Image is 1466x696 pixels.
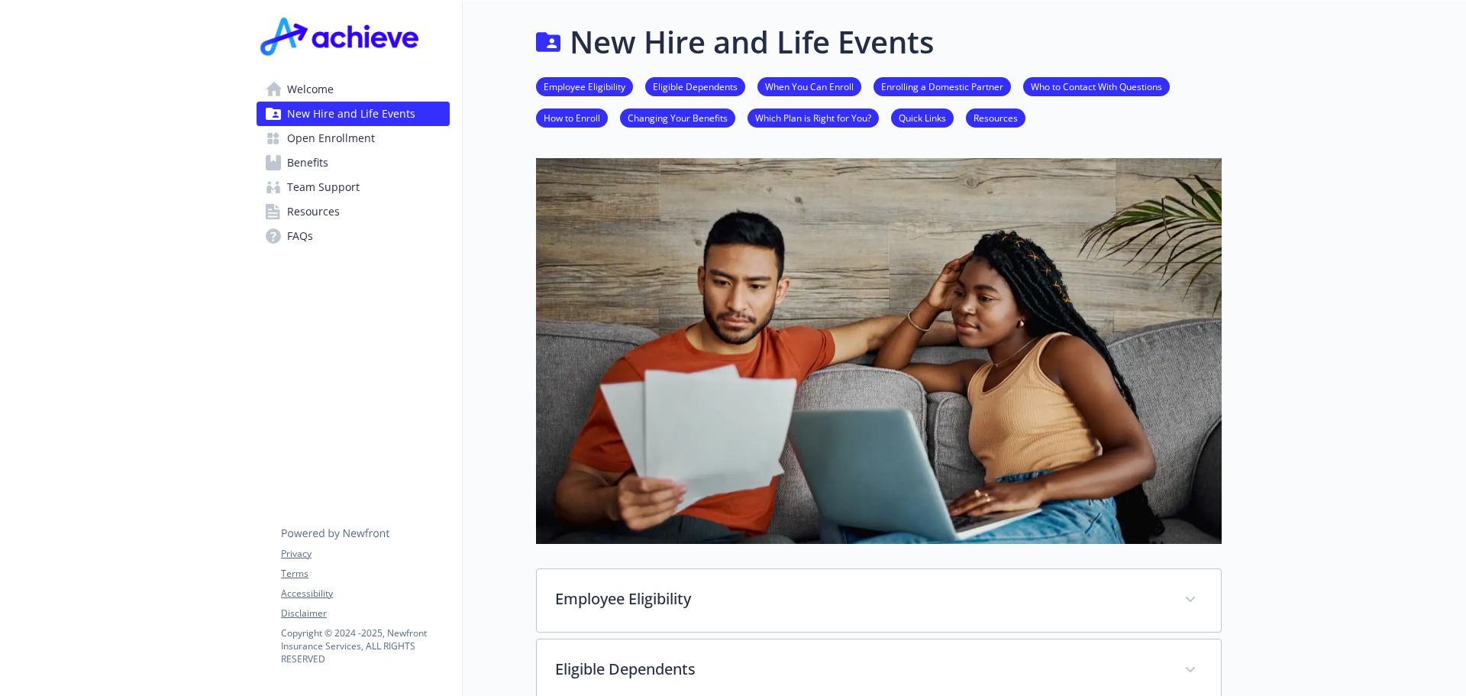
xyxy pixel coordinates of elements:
[281,547,449,561] a: Privacy
[287,175,360,199] span: Team Support
[257,102,450,126] a: New Hire and Life Events
[287,151,328,175] span: Benefits
[757,79,861,93] a: When You Can Enroll
[1023,79,1170,93] a: Who to Contact With Questions
[536,110,608,125] a: How to Enroll
[873,79,1011,93] a: Enrolling a Domestic Partner
[536,158,1222,544] img: new hire page banner
[645,79,745,93] a: Eligible Dependents
[287,102,415,126] span: New Hire and Life Events
[287,224,313,248] span: FAQs
[891,110,954,125] a: Quick Links
[257,199,450,224] a: Resources
[748,110,879,125] a: Which Plan is Right for You?
[257,151,450,175] a: Benefits
[257,175,450,199] a: Team Support
[620,110,735,125] a: Changing Your Benefits
[537,569,1221,632] div: Employee Eligibility
[570,19,934,65] h1: New Hire and Life Events
[281,626,449,665] p: Copyright © 2024 - 2025 , Newfront Insurance Services, ALL RIGHTS RESERVED
[287,77,334,102] span: Welcome
[555,658,1166,681] p: Eligible Dependents
[287,126,375,151] span: Open Enrollment
[281,587,449,601] a: Accessibility
[281,607,449,620] a: Disclaimer
[257,77,450,102] a: Welcome
[536,79,633,93] a: Employee Eligibility
[966,110,1025,125] a: Resources
[257,126,450,151] a: Open Enrollment
[555,588,1166,610] p: Employee Eligibility
[281,567,449,581] a: Terms
[257,224,450,248] a: FAQs
[287,199,340,224] span: Resources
